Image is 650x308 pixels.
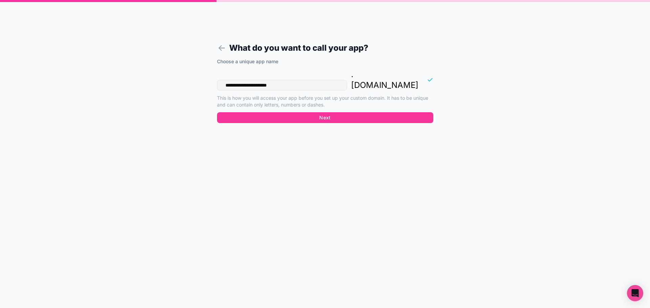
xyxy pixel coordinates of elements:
div: Open Intercom Messenger [627,285,643,301]
button: Next [217,112,433,123]
p: This is how you will access your app before you set up your custom domain. It has to be unique an... [217,95,433,108]
h1: What do you want to call your app? [217,42,433,54]
p: . [DOMAIN_NAME] [351,69,418,91]
label: Choose a unique app name [217,58,278,65]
